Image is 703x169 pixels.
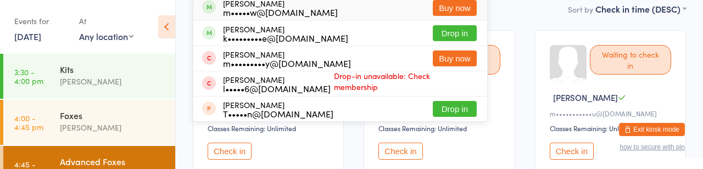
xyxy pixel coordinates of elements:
[3,54,175,99] a: 3:30 -4:00 pmKits[PERSON_NAME]
[620,143,685,151] button: how to secure with pin
[60,121,166,134] div: [PERSON_NAME]
[433,50,477,66] button: Buy now
[223,109,333,118] div: T•••••n@[DOMAIN_NAME]
[208,123,332,133] div: Classes Remaining: Unlimited
[550,109,674,118] div: m•••••••••••u@[DOMAIN_NAME]
[14,30,41,42] a: [DATE]
[60,109,166,121] div: Foxes
[595,3,686,15] div: Check in time (DESC)
[619,123,685,136] button: Exit kiosk mode
[550,123,674,133] div: Classes Remaining: Unlimited
[223,33,348,42] div: k•••••••••e@[DOMAIN_NAME]
[568,4,593,15] label: Sort by
[60,155,166,167] div: Advanced Foxes
[60,63,166,75] div: Kits
[433,25,477,41] button: Drop in
[331,67,477,95] span: Drop-in unavailable: Check membership
[378,123,503,133] div: Classes Remaining: Unlimited
[223,84,331,93] div: l•••••6@[DOMAIN_NAME]
[590,45,671,75] div: Waiting to check in
[14,12,68,30] div: Events for
[14,114,43,131] time: 4:00 - 4:45 pm
[553,92,618,103] span: [PERSON_NAME]
[223,50,351,67] div: [PERSON_NAME]
[223,59,351,67] div: m•••••••••y@[DOMAIN_NAME]
[79,12,133,30] div: At
[550,143,594,160] button: Check in
[208,143,252,160] button: Check in
[60,75,166,88] div: [PERSON_NAME]
[3,100,175,145] a: 4:00 -4:45 pmFoxes[PERSON_NAME]
[14,67,43,85] time: 3:30 - 4:00 pm
[378,143,422,160] button: Check in
[223,8,338,16] div: m•••••w@[DOMAIN_NAME]
[223,75,331,93] div: [PERSON_NAME]
[79,30,133,42] div: Any location
[223,100,333,118] div: [PERSON_NAME]
[433,101,477,117] button: Drop in
[223,25,348,42] div: [PERSON_NAME]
